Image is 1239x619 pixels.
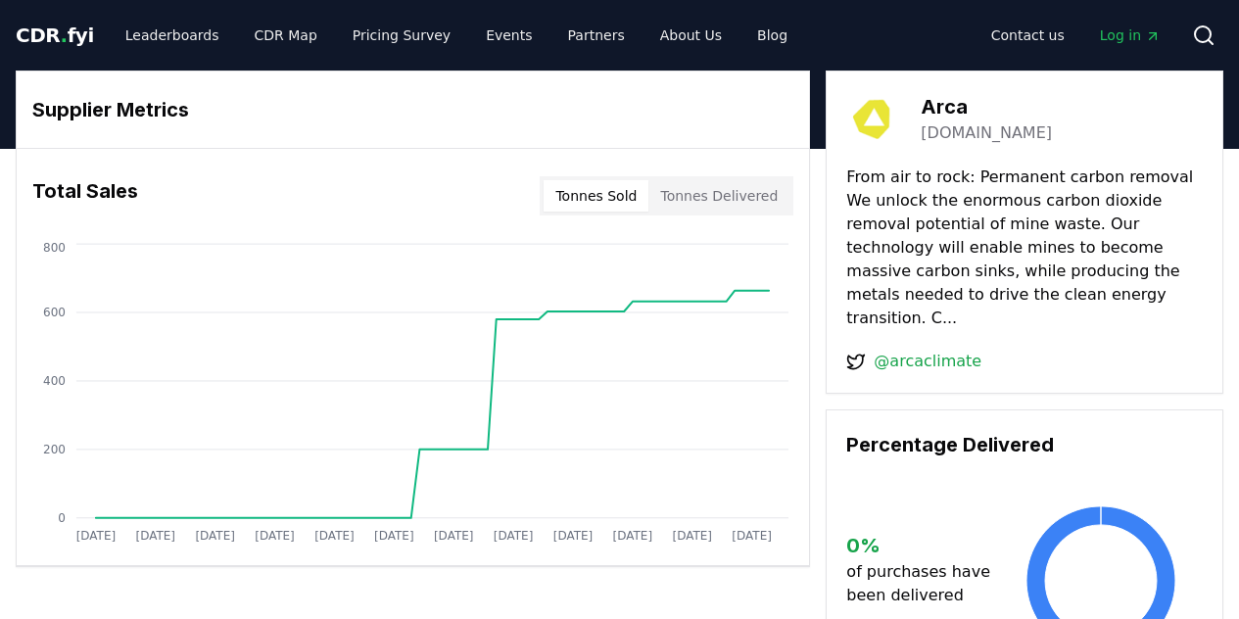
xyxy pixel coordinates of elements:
nav: Main [976,18,1176,53]
a: CDR Map [239,18,333,53]
tspan: 400 [43,374,66,388]
tspan: 800 [43,241,66,255]
tspan: [DATE] [374,529,414,543]
h3: Total Sales [32,176,138,215]
tspan: [DATE] [136,529,176,543]
button: Tonnes Sold [544,180,648,212]
tspan: [DATE] [76,529,117,543]
a: Events [470,18,548,53]
tspan: [DATE] [553,529,594,543]
a: Log in [1084,18,1176,53]
img: Arca-logo [846,91,901,146]
tspan: [DATE] [195,529,235,543]
span: Log in [1100,25,1161,45]
h3: 0 % [846,531,998,560]
h3: Percentage Delivered [846,430,1203,459]
tspan: [DATE] [314,529,355,543]
a: @arcaclimate [874,350,981,373]
tspan: [DATE] [613,529,653,543]
span: CDR fyi [16,24,94,47]
a: Pricing Survey [337,18,466,53]
tspan: [DATE] [434,529,474,543]
span: . [61,24,68,47]
nav: Main [110,18,803,53]
a: Contact us [976,18,1080,53]
h3: Supplier Metrics [32,95,793,124]
tspan: [DATE] [255,529,295,543]
a: Blog [741,18,803,53]
tspan: 200 [43,443,66,456]
tspan: 600 [43,306,66,319]
button: Tonnes Delivered [648,180,789,212]
tspan: [DATE] [673,529,713,543]
h3: Arca [921,92,1052,121]
a: Leaderboards [110,18,235,53]
a: [DOMAIN_NAME] [921,121,1052,145]
tspan: [DATE] [494,529,534,543]
p: of purchases have been delivered [846,560,998,607]
a: CDR.fyi [16,22,94,49]
tspan: 0 [58,511,66,525]
a: Partners [552,18,641,53]
a: About Us [644,18,738,53]
tspan: [DATE] [733,529,773,543]
p: From air to rock: Permanent carbon removal We unlock the enormous carbon dioxide removal potentia... [846,166,1203,330]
